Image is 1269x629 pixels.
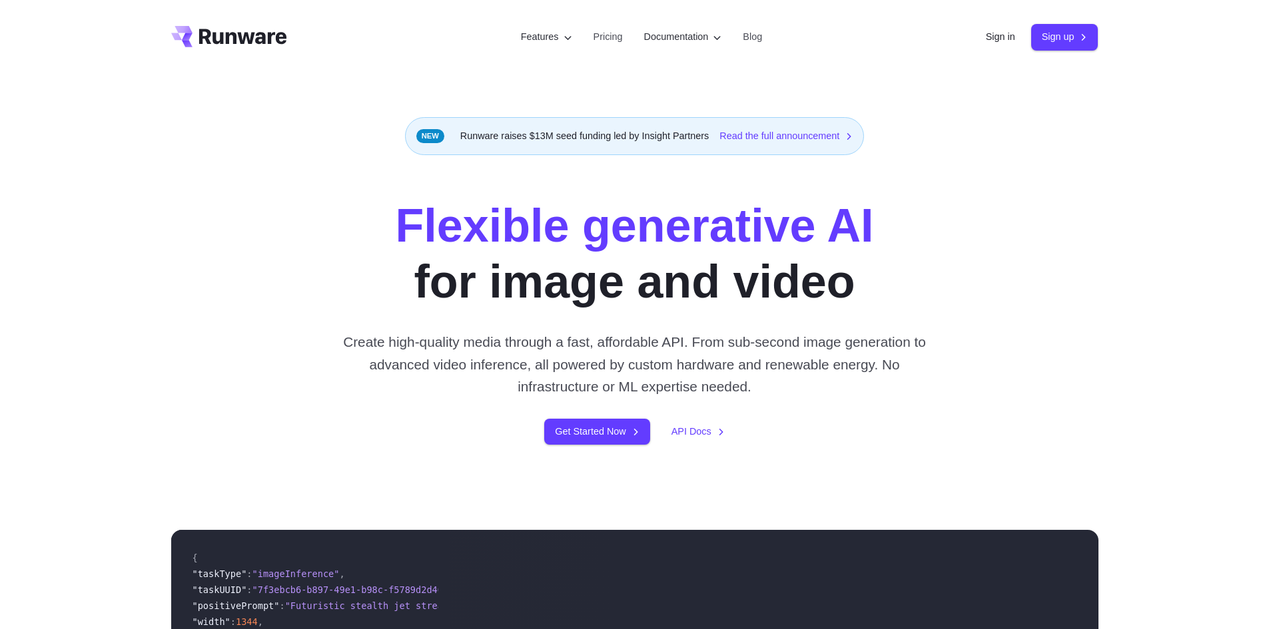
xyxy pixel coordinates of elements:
[193,616,230,627] span: "width"
[252,568,340,579] span: "imageInference"
[395,200,873,252] strong: Flexible generative AI
[246,584,252,595] span: :
[246,568,252,579] span: :
[719,128,853,144] a: Read the full announcement
[258,616,263,627] span: ,
[279,600,284,611] span: :
[986,29,1015,45] a: Sign in
[544,419,649,445] a: Get Started Now
[230,616,236,627] span: :
[405,117,865,155] div: Runware raises $13M seed funding led by Insight Partners
[252,584,460,595] span: "7f3ebcb6-b897-49e1-b98c-f5789d2d40d7"
[338,331,931,397] p: Create high-quality media through a fast, affordable API. From sub-second image generation to adv...
[594,29,623,45] a: Pricing
[171,26,287,47] a: Go to /
[1031,24,1098,50] a: Sign up
[339,568,344,579] span: ,
[236,616,258,627] span: 1344
[521,29,572,45] label: Features
[285,600,781,611] span: "Futuristic stealth jet streaking through a neon-lit cityscape with glowing purple exhaust"
[395,198,873,310] h1: for image and video
[644,29,722,45] label: Documentation
[193,600,280,611] span: "positivePrompt"
[193,568,247,579] span: "taskType"
[671,424,725,439] a: API Docs
[193,552,198,563] span: {
[743,29,762,45] a: Blog
[193,584,247,595] span: "taskUUID"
